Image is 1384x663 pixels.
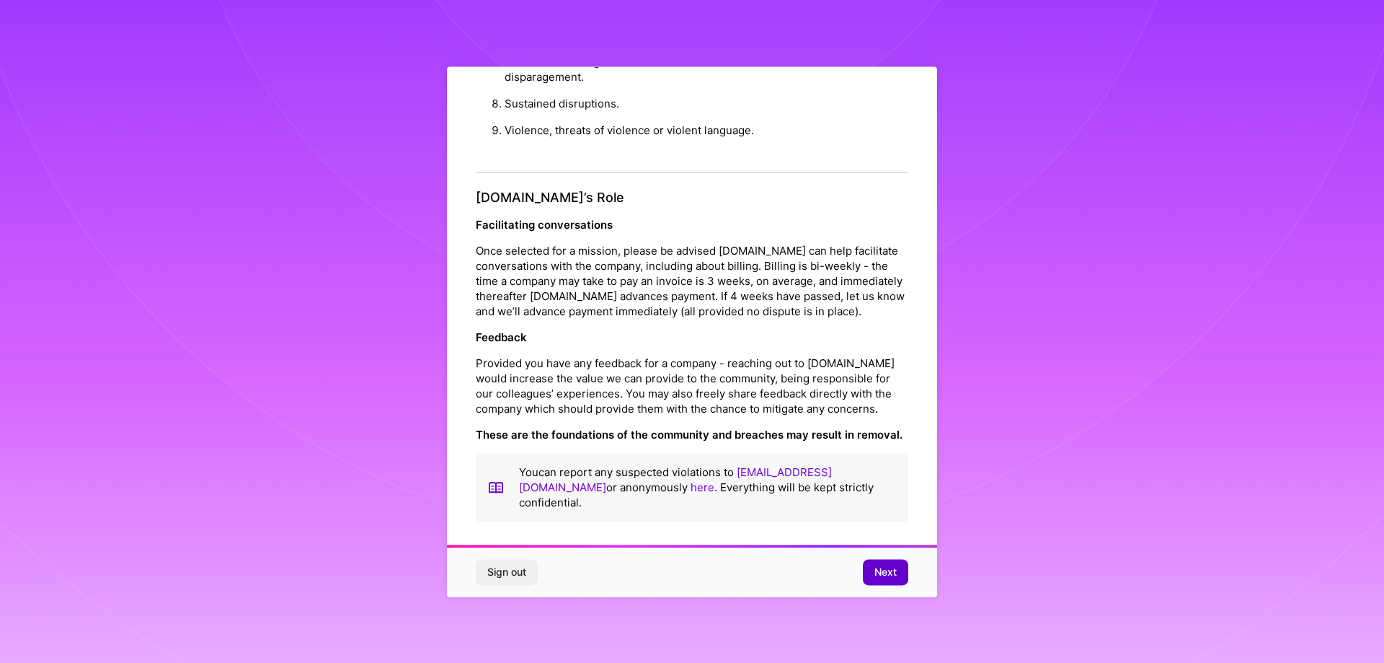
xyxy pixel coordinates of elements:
[505,49,908,91] li: Not understanding the differences between constructive criticism and disparagement.
[691,480,714,494] a: here
[476,218,613,232] strong: Facilitating conversations
[476,190,908,206] h4: [DOMAIN_NAME]’s Role
[476,428,902,442] strong: These are the foundations of the community and breaches may result in removal.
[476,559,538,585] button: Sign out
[476,356,908,416] p: Provided you have any feedback for a company - reaching out to [DOMAIN_NAME] would increase the v...
[476,330,527,344] strong: Feedback
[519,465,832,494] a: [EMAIL_ADDRESS][DOMAIN_NAME]
[487,465,505,510] img: book icon
[505,118,908,144] li: Violence, threats of violence or violent language.
[476,243,908,319] p: Once selected for a mission, please be advised [DOMAIN_NAME] can help facilitate conversations wi...
[874,565,897,579] span: Next
[863,559,908,585] button: Next
[487,565,526,579] span: Sign out
[519,465,897,510] p: You can report any suspected violations to or anonymously . Everything will be kept strictly conf...
[505,91,908,118] li: Sustained disruptions.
